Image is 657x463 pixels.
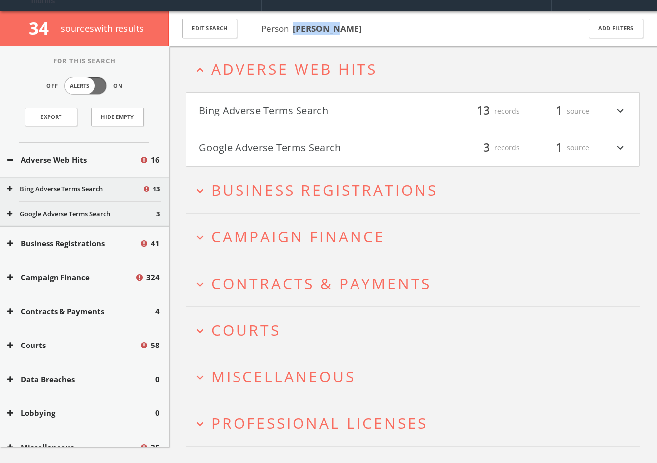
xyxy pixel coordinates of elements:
[211,180,438,200] span: Business Registrations
[261,23,362,34] span: Person
[7,238,139,249] button: Business Registrations
[211,59,377,79] span: Adverse Web Hits
[46,82,58,90] span: Off
[193,275,640,291] button: expand_moreContracts & Payments
[211,413,428,433] span: Professional Licenses
[193,324,207,338] i: expand_more
[193,371,207,384] i: expand_more
[211,366,356,387] span: Miscellaneous
[589,19,643,38] button: Add Filters
[293,23,362,34] b: [PERSON_NAME]
[151,340,160,351] span: 58
[7,209,156,219] button: Google Adverse Terms Search
[551,102,567,119] span: 1
[91,108,144,126] button: Hide Empty
[155,374,160,385] span: 0
[7,374,155,385] button: Data Breaches
[7,407,155,419] button: Lobbying
[7,184,142,194] button: Bing Adverse Terms Search
[199,103,413,119] button: Bing Adverse Terms Search
[530,139,589,156] div: source
[153,184,160,194] span: 13
[530,103,589,119] div: source
[193,61,640,77] button: expand_lessAdverse Web Hits
[193,231,207,244] i: expand_more
[193,368,640,385] button: expand_moreMiscellaneous
[61,22,144,34] span: source s with results
[156,209,160,219] span: 3
[473,102,494,119] span: 13
[7,306,155,317] button: Contracts & Payments
[7,340,139,351] button: Courts
[614,103,627,119] i: expand_more
[211,227,385,247] span: Campaign Finance
[113,82,123,90] span: On
[193,417,207,431] i: expand_more
[551,139,567,156] span: 1
[193,278,207,291] i: expand_more
[193,182,640,198] button: expand_moreBusiness Registrations
[211,320,281,340] span: Courts
[29,16,57,40] span: 34
[7,154,139,166] button: Adverse Web Hits
[151,154,160,166] span: 16
[151,238,160,249] span: 41
[155,306,160,317] span: 4
[614,139,627,156] i: expand_more
[193,322,640,338] button: expand_moreCourts
[479,139,494,156] span: 3
[7,272,135,283] button: Campaign Finance
[199,139,413,156] button: Google Adverse Terms Search
[193,63,207,77] i: expand_less
[25,108,77,126] a: Export
[460,139,520,156] div: records
[151,442,160,453] span: 25
[193,229,640,245] button: expand_moreCampaign Finance
[460,103,520,119] div: records
[46,57,123,66] span: For This Search
[193,415,640,431] button: expand_moreProfessional Licenses
[211,273,431,293] span: Contracts & Payments
[7,442,139,453] button: Miscellaneous
[146,272,160,283] span: 324
[182,19,237,38] button: Edit Search
[155,407,160,419] span: 0
[193,184,207,198] i: expand_more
